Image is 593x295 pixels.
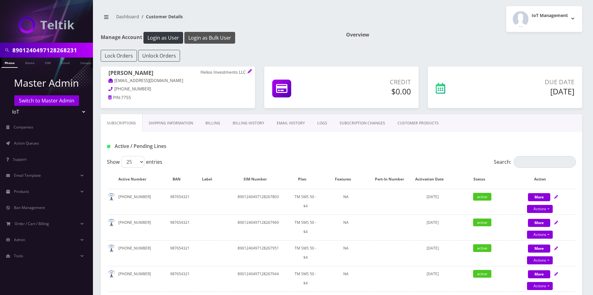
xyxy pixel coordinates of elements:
[19,17,74,33] img: IoT
[184,32,235,44] button: Login as Bulk User
[101,10,337,28] nav: breadcrumb
[318,266,374,291] td: NA
[108,189,163,214] td: [PHONE_NUMBER]
[164,170,196,188] th: BAN: activate to sort column ascending
[473,244,491,252] span: active
[318,170,374,188] th: Features: activate to sort column ascending
[200,70,247,75] p: Helios Investments LLC
[108,193,115,201] img: default.png
[494,156,576,168] label: Search:
[224,170,292,188] th: SIM Number: activate to sort column ascending
[101,32,337,44] h1: Manage Account
[139,13,183,20] li: Customer Details
[427,220,439,225] span: [DATE]
[427,194,439,199] span: [DATE]
[108,219,115,227] img: default.png
[511,170,575,188] th: Action: activate to sort column ascending
[13,157,27,162] span: Support
[108,78,183,84] a: [EMAIL_ADDRESS][DOMAIN_NAME]
[527,282,553,290] a: Actions
[224,189,292,214] td: 8901240497128267803
[527,256,553,264] a: Actions
[427,271,439,276] span: [DATE]
[528,245,550,253] button: More
[293,266,318,291] td: TM SMS 50 - $4
[42,58,54,67] a: SIM
[108,270,115,278] img: default.png
[506,6,582,32] button: IoT Management
[311,114,333,132] a: LOGS
[527,231,553,239] a: Actions
[138,50,180,62] button: Unlock Orders
[164,266,196,291] td: 987654321
[114,86,151,92] span: [PHONE_NUMBER]
[164,215,196,240] td: 987654321
[14,173,41,178] span: Email Template
[270,114,311,132] a: EMAIL HISTORY
[107,145,110,148] img: Active / Pending Lines
[226,114,270,132] a: Billing History
[2,58,18,68] a: Phone
[14,205,45,210] span: Ban Management
[101,114,143,132] a: Subscriptions
[14,253,23,258] span: Tools
[14,237,25,242] span: Admin
[485,87,574,96] h5: [DATE]
[15,221,49,226] span: Order / Cart / Billing
[58,58,73,67] a: Email
[293,189,318,214] td: TM SMS 50 - $4
[318,215,374,240] td: NA
[224,266,292,291] td: 8901240497128267944
[107,156,162,168] label: Show entries
[528,193,550,201] button: More
[527,205,553,213] a: Actions
[318,240,374,265] td: NA
[293,170,318,188] th: Plan: activate to sort column ascending
[14,141,39,146] span: Action Queues
[391,114,445,132] a: CUSTOMER PRODUCTS
[346,32,582,38] h1: Overview
[77,58,98,67] a: Company
[318,189,374,214] td: NA
[142,34,184,41] a: Login as User
[143,32,183,44] button: Login as User
[334,87,411,96] h5: $0.00
[224,215,292,240] td: 8901240497128267969
[108,70,247,77] h1: [PERSON_NAME]
[224,240,292,265] td: 8901240497128267951
[293,240,318,265] td: TM SMS 50 - $4
[108,245,115,252] img: default.png
[528,219,550,227] button: More
[427,245,439,251] span: [DATE]
[12,44,91,56] input: Search in Company
[485,77,574,87] p: Due Date
[184,34,235,41] a: Login as Bulk User
[14,189,29,194] span: Products
[22,58,37,67] a: Name
[528,270,550,278] button: More
[473,193,491,201] span: active
[107,143,257,149] h1: Active / Pending Lines
[116,14,139,20] a: Dashboard
[473,270,491,278] span: active
[199,114,226,132] a: Billing
[14,95,79,106] a: Switch to Master Admin
[196,170,224,188] th: Label: activate to sort column ascending
[333,114,391,132] a: SUBSCRIPTION CHANGES
[101,50,137,62] button: Lock Orders
[455,170,510,188] th: Status: activate to sort column ascending
[514,156,576,168] input: Search:
[374,170,411,188] th: Port-In Number: activate to sort column ascending
[121,95,131,100] span: 7755
[164,189,196,214] td: 987654321
[473,219,491,226] span: active
[143,114,199,132] a: Shipping Information
[411,170,454,188] th: Activation Date: activate to sort column ascending
[14,124,33,130] span: Companies
[108,240,163,265] td: [PHONE_NUMBER]
[532,13,568,18] h2: IoT Management
[108,215,163,240] td: [PHONE_NUMBER]
[121,156,144,168] select: Showentries
[108,266,163,291] td: [PHONE_NUMBER]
